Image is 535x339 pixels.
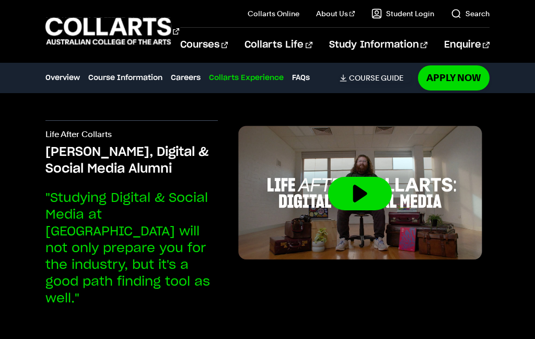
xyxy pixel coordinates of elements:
[340,73,412,83] a: Course Guide
[444,28,490,62] a: Enquire
[418,65,490,90] a: Apply Now
[45,190,218,307] p: "Studying Digital & Social Media at [GEOGRAPHIC_DATA] will not only prepare you for the industry,...
[316,8,355,19] a: About Us
[451,8,490,19] a: Search
[45,144,218,177] h3: [PERSON_NAME], Digital & Social Media Alumni
[371,8,434,19] a: Student Login
[88,72,162,84] a: Course Information
[329,28,427,62] a: Study Information
[292,72,310,84] a: FAQs
[45,16,154,46] div: Go to homepage
[245,28,312,62] a: Collarts Life
[45,129,218,144] p: Life After Collarts
[248,8,299,19] a: Collarts Online
[45,72,80,84] a: Overview
[171,72,201,84] a: Careers
[209,72,284,84] a: Collarts Experience
[180,28,228,62] a: Courses
[230,120,490,266] img: Video thumbnail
